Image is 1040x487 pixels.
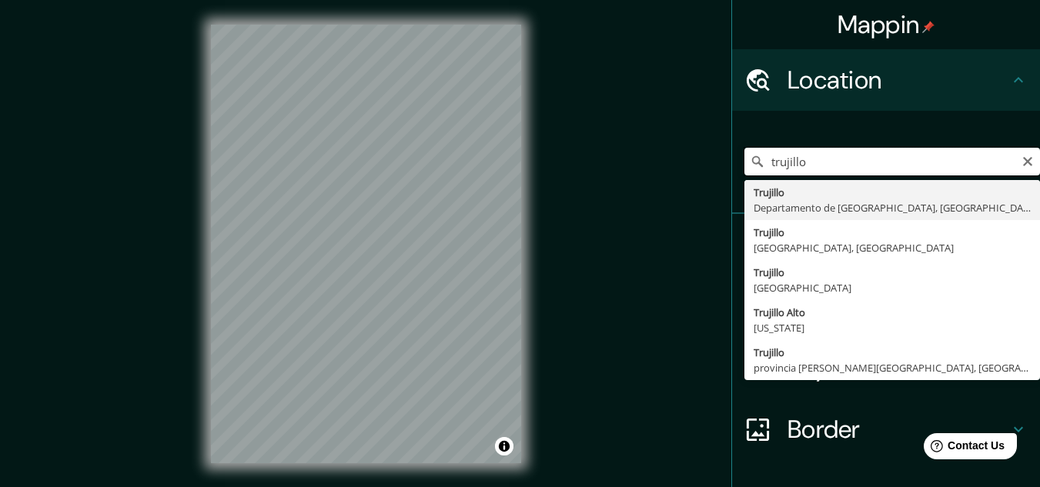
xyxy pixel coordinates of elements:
canvas: Map [211,25,521,463]
div: Style [732,275,1040,337]
h4: Location [788,65,1009,95]
h4: Layout [788,352,1009,383]
div: [GEOGRAPHIC_DATA] [754,280,1031,295]
div: Border [732,399,1040,460]
div: Trujillo [754,345,1031,360]
div: [GEOGRAPHIC_DATA], [GEOGRAPHIC_DATA] [754,240,1031,255]
div: provincia [PERSON_NAME][GEOGRAPHIC_DATA], [GEOGRAPHIC_DATA] [754,360,1031,375]
h4: Border [788,414,1009,445]
img: pin-icon.png [922,21,935,33]
input: Pick your city or area [744,148,1040,175]
div: Pins [732,214,1040,275]
div: Trujillo Alto [754,305,1031,320]
div: [US_STATE] [754,320,1031,335]
button: Toggle attribution [495,437,513,455]
div: Departamento de [GEOGRAPHIC_DATA], [GEOGRAPHIC_DATA] [754,200,1031,215]
iframe: Help widget launcher [903,427,1023,470]
div: Location [732,49,1040,111]
div: Trujillo [754,185,1031,200]
div: Trujillo [754,265,1031,280]
div: Trujillo [754,225,1031,240]
div: Layout [732,337,1040,399]
button: Clear [1022,153,1034,168]
h4: Mappin [838,9,935,40]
